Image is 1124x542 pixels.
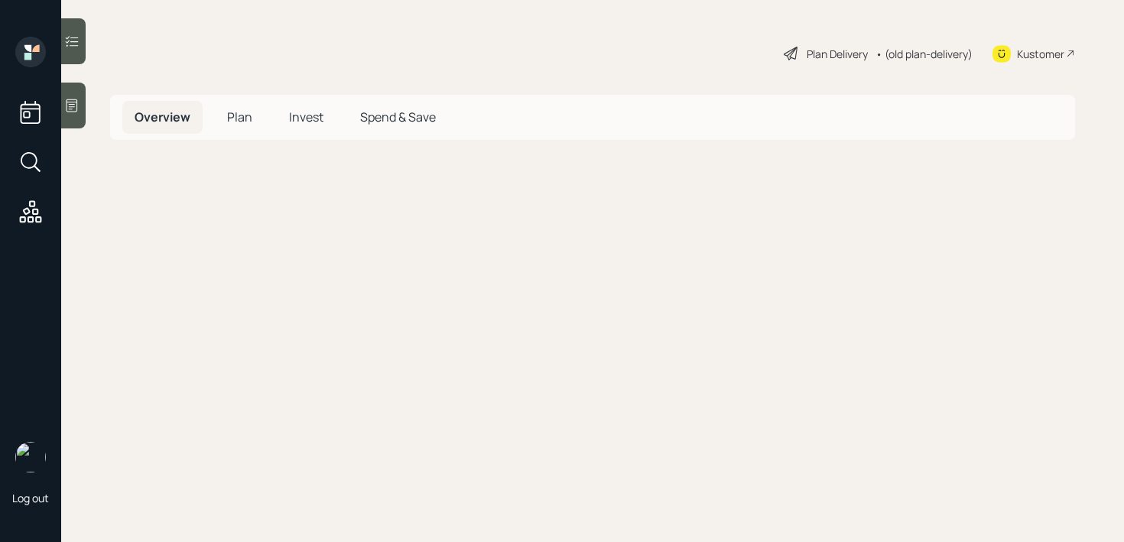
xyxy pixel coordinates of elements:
[875,46,973,62] div: • (old plan-delivery)
[289,109,323,125] span: Invest
[807,46,868,62] div: Plan Delivery
[135,109,190,125] span: Overview
[15,442,46,472] img: retirable_logo.png
[227,109,252,125] span: Plan
[360,109,436,125] span: Spend & Save
[1017,46,1064,62] div: Kustomer
[12,491,49,505] div: Log out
